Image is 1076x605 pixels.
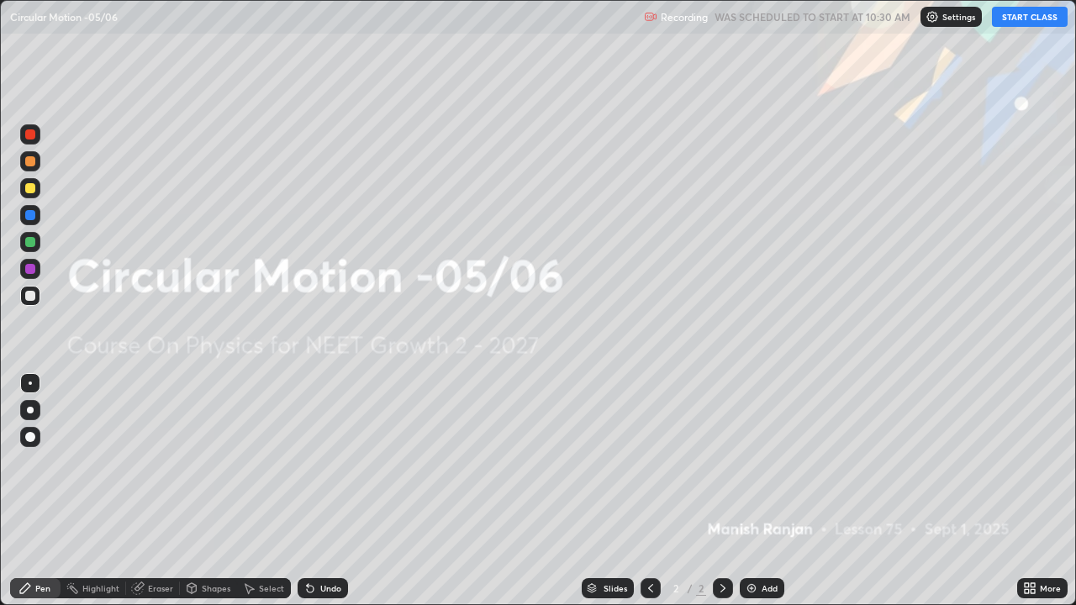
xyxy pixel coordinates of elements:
[10,10,118,24] p: Circular Motion -05/06
[667,583,684,593] div: 2
[35,584,50,592] div: Pen
[715,9,910,24] h5: WAS SCHEDULED TO START AT 10:30 AM
[942,13,975,21] p: Settings
[762,584,778,592] div: Add
[320,584,341,592] div: Undo
[1040,584,1061,592] div: More
[992,7,1068,27] button: START CLASS
[604,584,627,592] div: Slides
[661,11,708,24] p: Recording
[82,584,119,592] div: Highlight
[688,583,693,593] div: /
[696,581,706,596] div: 2
[148,584,173,592] div: Eraser
[202,584,230,592] div: Shapes
[926,10,939,24] img: class-settings-icons
[259,584,284,592] div: Select
[644,10,657,24] img: recording.375f2c34.svg
[745,581,758,595] img: add-slide-button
